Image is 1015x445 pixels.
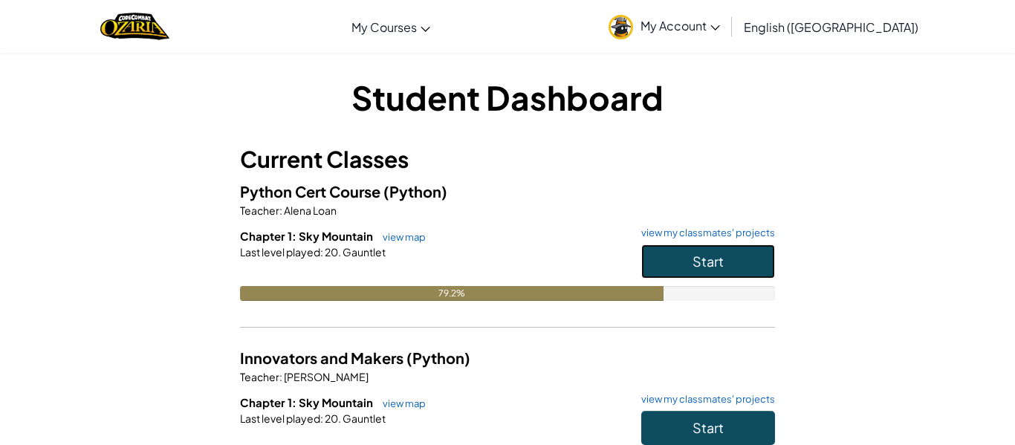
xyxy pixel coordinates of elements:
span: Chapter 1: Sky Mountain [240,229,375,243]
span: 20. [323,412,341,425]
span: Start [693,253,724,270]
span: (Python) [383,182,447,201]
span: Alena Loan [282,204,337,217]
span: : [279,370,282,383]
span: 20. [323,245,341,259]
span: Last level played [240,412,320,425]
button: Start [641,411,775,445]
span: English ([GEOGRAPHIC_DATA]) [744,19,918,35]
span: Gauntlet [341,412,386,425]
span: : [320,412,323,425]
a: view my classmates' projects [634,228,775,238]
span: [PERSON_NAME] [282,370,369,383]
span: Teacher [240,204,279,217]
span: Gauntlet [341,245,386,259]
a: English ([GEOGRAPHIC_DATA]) [736,7,926,47]
span: : [279,204,282,217]
span: Teacher [240,370,279,383]
span: (Python) [406,348,470,367]
span: Last level played [240,245,320,259]
h1: Student Dashboard [240,74,775,120]
a: view my classmates' projects [634,394,775,404]
img: Home [100,11,169,42]
span: My Courses [351,19,417,35]
span: My Account [641,18,720,33]
span: Start [693,419,724,436]
button: Start [641,244,775,279]
a: Ozaria by CodeCombat logo [100,11,169,42]
span: Python Cert Course [240,182,383,201]
span: Chapter 1: Sky Mountain [240,395,375,409]
a: My Courses [344,7,438,47]
a: My Account [601,3,727,50]
div: 79.2% [240,286,664,301]
a: view map [375,231,426,243]
a: view map [375,397,426,409]
span: Innovators and Makers [240,348,406,367]
span: : [320,245,323,259]
img: avatar [609,15,633,39]
h3: Current Classes [240,143,775,176]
